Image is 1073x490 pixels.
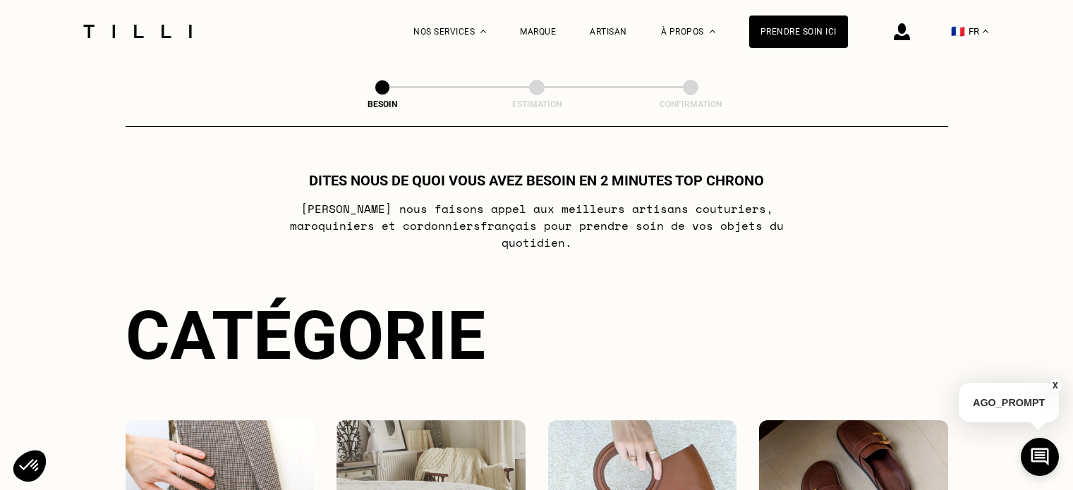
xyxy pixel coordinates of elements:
[309,172,764,189] h1: Dites nous de quoi vous avez besoin en 2 minutes top chrono
[1048,378,1062,393] button: X
[257,200,816,251] p: [PERSON_NAME] nous faisons appel aux meilleurs artisans couturiers , maroquiniers et cordonniers ...
[480,30,486,33] img: Menu déroulant
[466,99,607,109] div: Estimation
[951,25,965,38] span: 🇫🇷
[520,27,556,37] a: Marque
[959,383,1059,422] p: AGO_PROMPT
[894,23,910,40] img: icône connexion
[710,30,715,33] img: Menu déroulant à propos
[983,30,988,33] img: menu déroulant
[312,99,453,109] div: Besoin
[126,296,948,375] div: Catégorie
[590,27,627,37] a: Artisan
[620,99,761,109] div: Confirmation
[78,25,197,38] img: Logo du service de couturière Tilli
[749,16,848,48] a: Prendre soin ici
